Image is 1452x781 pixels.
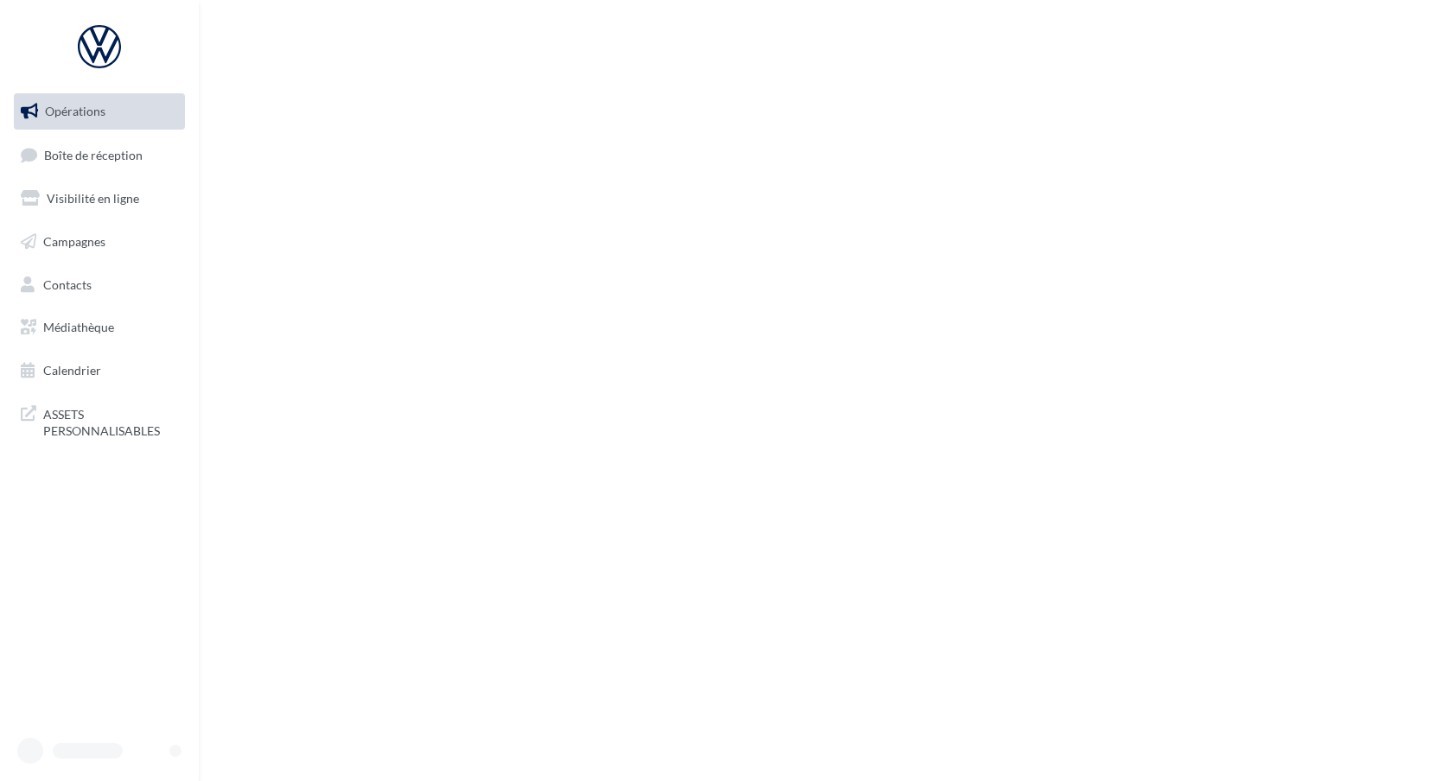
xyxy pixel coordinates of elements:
[45,104,105,118] span: Opérations
[10,352,188,389] a: Calendrier
[43,320,114,334] span: Médiathèque
[44,147,143,162] span: Boîte de réception
[43,363,101,378] span: Calendrier
[43,276,92,291] span: Contacts
[10,224,188,260] a: Campagnes
[43,234,105,249] span: Campagnes
[43,403,178,440] span: ASSETS PERSONNALISABLES
[10,181,188,217] a: Visibilité en ligne
[10,137,188,174] a: Boîte de réception
[10,267,188,303] a: Contacts
[47,191,139,206] span: Visibilité en ligne
[10,93,188,130] a: Opérations
[10,396,188,447] a: ASSETS PERSONNALISABLES
[10,309,188,346] a: Médiathèque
